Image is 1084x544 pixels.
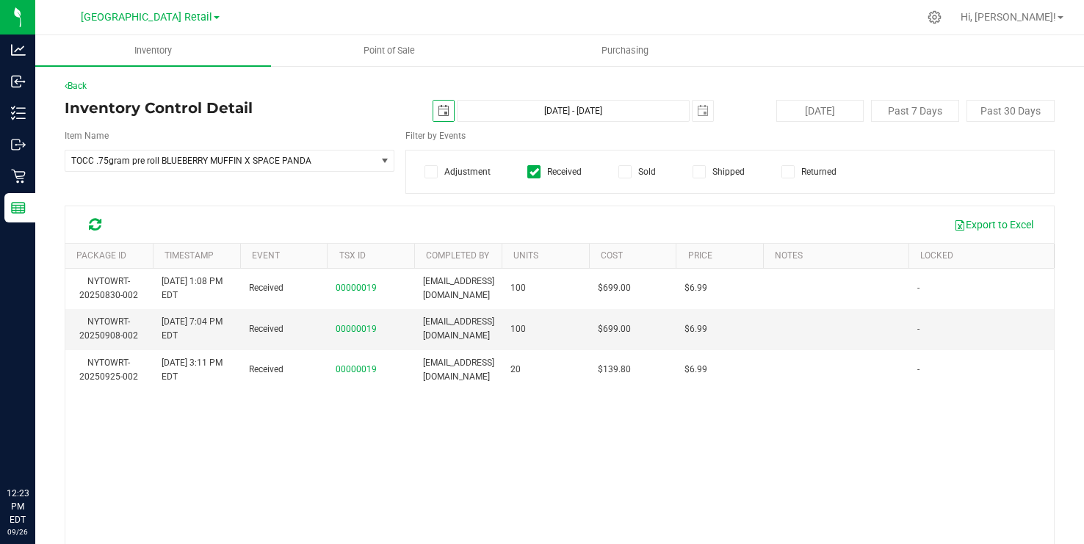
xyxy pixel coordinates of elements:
[339,250,366,261] a: TSX ID
[7,487,29,526] p: 12:23 PM EDT
[252,250,280,261] a: Event
[249,322,283,336] span: Received
[336,283,377,293] span: 00000019
[684,363,707,377] span: $6.99
[426,250,489,261] a: Completed By
[249,363,283,377] span: Received
[336,364,377,374] span: 00000019
[79,358,138,382] a: NYTOWRT-20250925-002
[11,74,26,89] inline-svg: Inbound
[618,165,656,178] label: Sold
[249,281,283,295] span: Received
[65,100,394,116] h4: Inventory Control Detail
[11,137,26,152] inline-svg: Outbound
[165,250,214,261] a: Timestamp
[81,11,212,23] span: [GEOGRAPHIC_DATA] Retail
[15,427,59,471] iframe: Resource center
[43,424,61,442] iframe: Resource center unread badge
[65,81,87,91] a: Back
[405,129,466,142] label: Filter by Events
[925,10,944,24] div: Manage settings
[375,150,394,171] span: select
[944,212,1043,237] button: Export to Excel
[507,35,743,66] a: Purchasing
[344,44,435,57] span: Point of Sale
[35,35,271,66] a: Inventory
[582,44,668,57] span: Purchasing
[271,35,507,66] a: Point of Sale
[917,281,919,295] span: -
[693,101,713,121] span: select
[79,276,138,300] a: NYTOWRT-20250830-002
[71,156,358,166] span: TOCC .75gram pre roll BLUEBERRY MUFFIN X SPACE PANDA
[424,165,491,178] label: Adjustment
[920,250,953,261] a: Locked
[65,129,109,142] label: Item Name
[684,322,707,336] span: $6.99
[11,106,26,120] inline-svg: Inventory
[917,363,919,377] span: -
[115,44,192,57] span: Inventory
[917,322,919,336] span: -
[510,322,526,336] span: 100
[76,250,126,261] a: Package ID
[510,363,521,377] span: 20
[961,11,1056,23] span: Hi, [PERSON_NAME]!
[423,315,494,343] span: [EMAIL_ADDRESS][DOMAIN_NAME]
[7,526,29,537] p: 09/26
[11,200,26,215] inline-svg: Reports
[775,250,803,261] a: Notes
[598,281,631,295] span: $699.00
[423,356,494,384] span: [EMAIL_ADDRESS][DOMAIN_NAME]
[966,100,1055,122] button: Past 30 Days
[162,356,231,384] span: [DATE] 3:11 PM EDT
[162,315,231,343] span: [DATE] 7:04 PM EDT
[162,275,231,302] span: [DATE] 1:08 PM EDT
[781,165,837,178] label: Returned
[598,322,631,336] span: $699.00
[871,100,959,122] button: Past 7 Days
[11,43,26,57] inline-svg: Analytics
[688,250,712,261] a: Price
[601,250,623,261] a: Cost
[433,101,454,121] span: select
[336,324,377,334] span: 00000019
[598,363,631,377] span: $139.80
[423,275,494,302] span: [EMAIL_ADDRESS][DOMAIN_NAME]
[79,316,138,341] a: NYTOWRT-20250908-002
[776,100,864,122] button: [DATE]
[684,281,707,295] span: $6.99
[693,165,745,178] label: Shipped
[527,165,582,178] label: Received
[513,250,538,261] a: Units
[510,281,526,295] span: 100
[11,169,26,184] inline-svg: Retail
